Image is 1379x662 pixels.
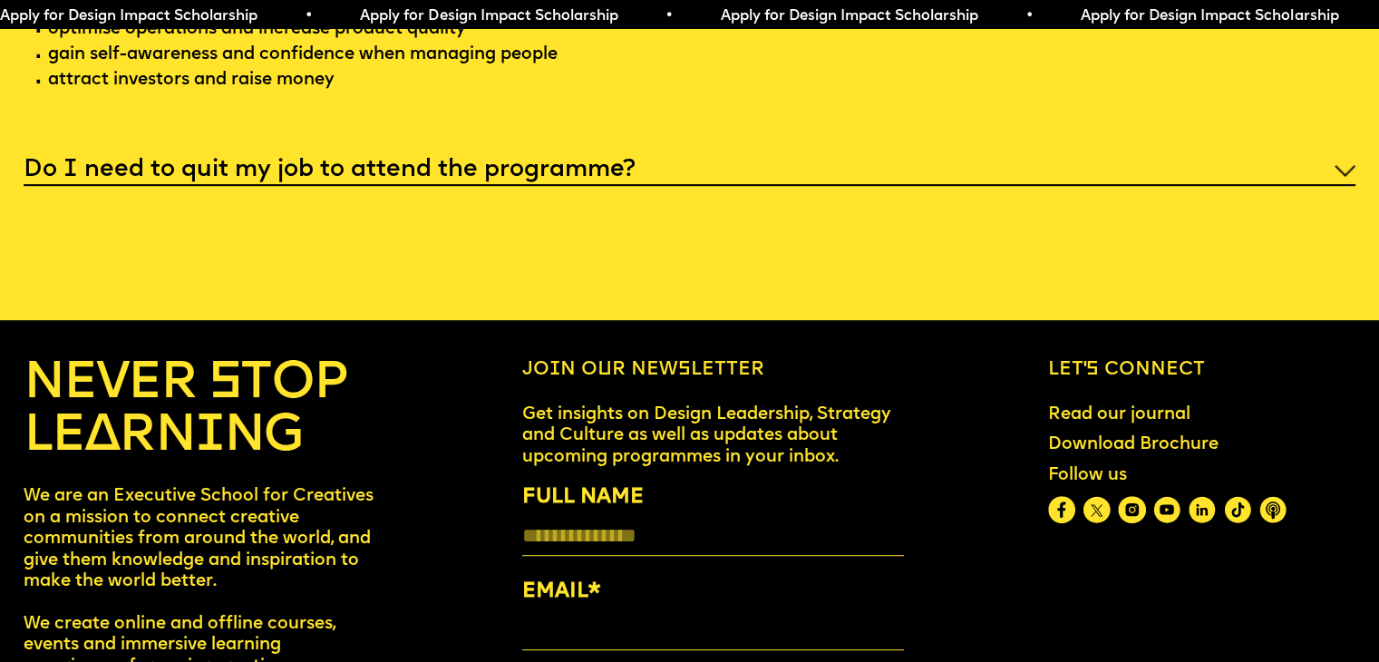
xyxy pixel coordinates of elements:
[24,161,636,180] h5: Do I need to quit my job to attend the programme?
[34,48,44,69] span: ·
[1038,426,1228,466] a: Download Brochure
[522,404,904,468] p: Get insights on Design Leadership, Strategy and Culture as well as updates about upcoming program...
[302,9,310,24] span: •
[522,482,904,515] label: FULL NAME
[34,23,44,44] span: ·
[1038,395,1199,435] a: Read our journal
[1048,466,1287,487] div: Follow us
[34,73,44,94] span: ·
[522,358,904,381] h6: Join our newsletter
[24,358,378,463] h4: NEVER STOP LEARNING
[1048,358,1355,381] h6: Let’s connect
[663,9,671,24] span: •
[1023,9,1031,24] span: •
[522,576,904,609] label: EMAIL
